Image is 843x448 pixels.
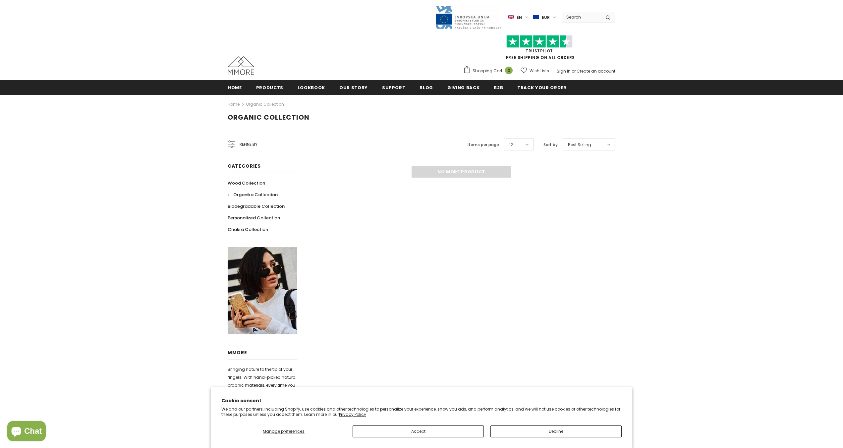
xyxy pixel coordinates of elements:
[256,80,283,95] a: Products
[298,80,325,95] a: Lookbook
[494,80,503,95] a: B2B
[562,12,600,22] input: Search Site
[256,84,283,91] span: Products
[228,80,242,95] a: Home
[246,101,284,107] a: Organic Collection
[508,15,514,20] img: i-lang-1.png
[542,14,550,21] span: EUR
[435,5,501,29] img: Javni Razpis
[505,67,513,74] span: 0
[339,412,366,417] a: Privacy Policy
[543,141,558,148] label: Sort by
[221,407,622,417] p: We and our partners, including Shopify, use cookies and other technologies to personalize your ex...
[463,66,516,76] a: Shopping Cart 0
[506,35,573,48] img: Trust Pilot Stars
[228,180,265,186] span: Wood Collection
[420,80,433,95] a: Blog
[228,212,280,224] a: Personalized Collection
[221,397,622,404] h2: Cookie consent
[240,141,257,148] span: Refine by
[339,84,368,91] span: Our Story
[447,80,479,95] a: Giving back
[228,189,278,200] a: Organika Collection
[572,68,576,74] span: or
[494,84,503,91] span: B2B
[490,425,622,437] button: Decline
[228,163,261,169] span: Categories
[447,84,479,91] span: Giving back
[517,80,566,95] a: Track your order
[420,84,433,91] span: Blog
[228,365,297,421] p: Bringing nature to the tip of your fingers. With hand-picked natural organic materials, every tim...
[382,80,406,95] a: support
[509,141,513,148] span: 12
[228,203,285,209] span: Biodegradable Collection
[228,349,247,356] span: MMORE
[228,224,268,235] a: Chakra Collection
[228,56,254,75] img: MMORE Cases
[233,192,278,198] span: Organika Collection
[517,14,522,21] span: en
[221,425,346,437] button: Manage preferences
[463,38,615,60] span: FREE SHIPPING ON ALL ORDERS
[435,14,501,20] a: Javni Razpis
[530,68,549,74] span: Wish Lists
[228,226,268,233] span: Chakra Collection
[228,177,265,189] a: Wood Collection
[5,421,48,443] inbox-online-store-chat: Shopify online store chat
[339,80,368,95] a: Our Story
[382,84,406,91] span: support
[228,84,242,91] span: Home
[353,425,484,437] button: Accept
[473,68,502,74] span: Shopping Cart
[228,113,309,122] span: Organic Collection
[298,84,325,91] span: Lookbook
[228,215,280,221] span: Personalized Collection
[228,100,240,108] a: Home
[577,68,615,74] a: Create an account
[526,48,553,54] a: Trustpilot
[568,141,591,148] span: Best Selling
[557,68,571,74] a: Sign In
[263,428,305,434] span: Manage preferences
[517,84,566,91] span: Track your order
[521,65,549,77] a: Wish Lists
[228,200,285,212] a: Biodegradable Collection
[468,141,499,148] label: Items per page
